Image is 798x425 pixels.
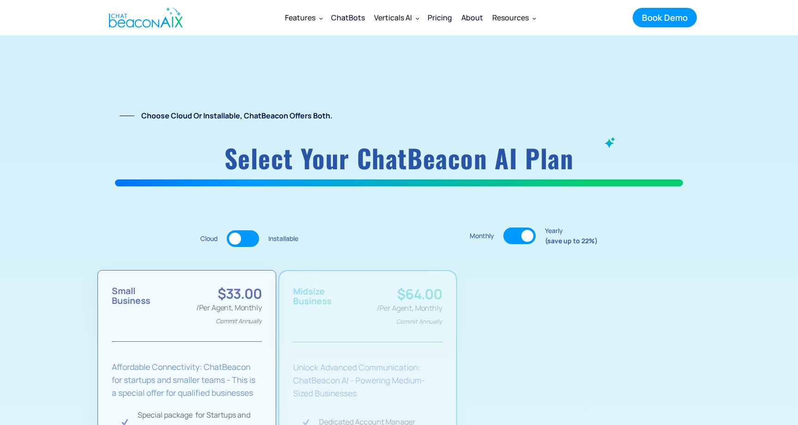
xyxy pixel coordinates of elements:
a: About [457,6,488,30]
div: Features [280,6,326,29]
div: Features [285,11,315,24]
em: Commit Annually [216,317,262,325]
a: home [101,1,188,34]
img: Dropdown [416,16,419,20]
strong: (save up to 22%) [545,236,598,245]
div: $33.00 [196,286,262,301]
img: Line [120,116,134,116]
img: ChatBeacon AI [604,136,617,149]
div: Affordable Connectivity: ChatBeacon for startups and smaller teams - This is a special offer for ... [112,360,262,399]
h1: Select your ChatBeacon AI plan [115,146,683,170]
div: Pricing [428,11,452,24]
div: /Per Agent, Monthly [196,301,262,327]
div: /Per Agent, Monthly [376,302,442,328]
div: Resources [492,11,529,24]
strong: Choose Cloud or Installable, ChatBeacon offers both. [141,111,332,121]
div: ChatBots [331,11,365,24]
a: Pricing [423,6,457,29]
div: Monthly [470,231,494,241]
div: Installable [268,234,298,244]
div: Yearly [545,226,598,246]
div: Resources [488,6,540,29]
img: Dropdown [532,16,536,20]
a: ChatBots [326,6,369,30]
em: Commit Annually [396,317,442,326]
a: Book Demo [633,8,697,27]
div: Verticals AI [374,11,412,24]
strong: Unlock Advanced Communication: ChatBeacon AI - Powering Medium-Sized Businesses [293,362,424,399]
div: Cloud [200,234,218,244]
div: Small Business [112,286,150,306]
div: Verticals AI [369,6,423,29]
div: Book Demo [642,12,688,24]
div: $64.00 [376,287,442,302]
img: Dropdown [319,16,323,20]
div: Midsize Business [293,287,331,306]
div: About [461,11,483,24]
